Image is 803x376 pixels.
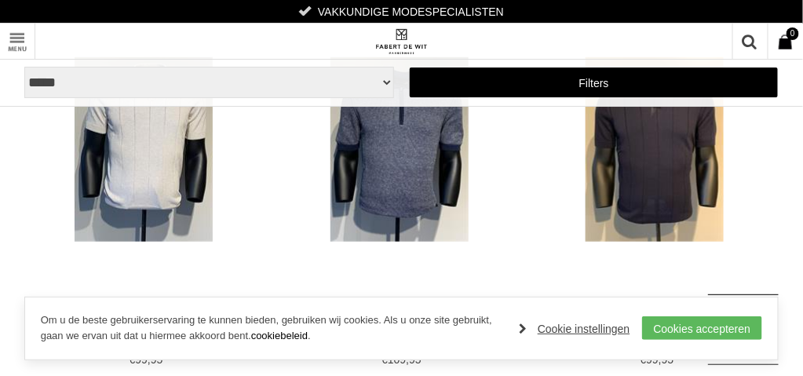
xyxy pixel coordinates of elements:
[75,57,213,242] img: GRAN SASSO 57191/20660 Polo's
[330,57,469,242] img: GRAN SASSO 57172/18647 Polo's
[787,27,799,40] span: 0
[708,294,779,365] a: Terug naar boven
[374,28,429,55] img: Fabert de Wit
[642,316,763,340] a: Cookies accepteren
[519,317,630,341] a: Cookie instellingen
[213,24,590,59] a: Fabert de Wit
[586,57,724,242] img: GRAN SASSO 57191/20660 Polo's
[41,312,503,345] p: Om u de beste gebruikerservaring te kunnen bieden, gebruiken wij cookies. Als u onze site gebruik...
[251,330,308,341] a: cookiebeleid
